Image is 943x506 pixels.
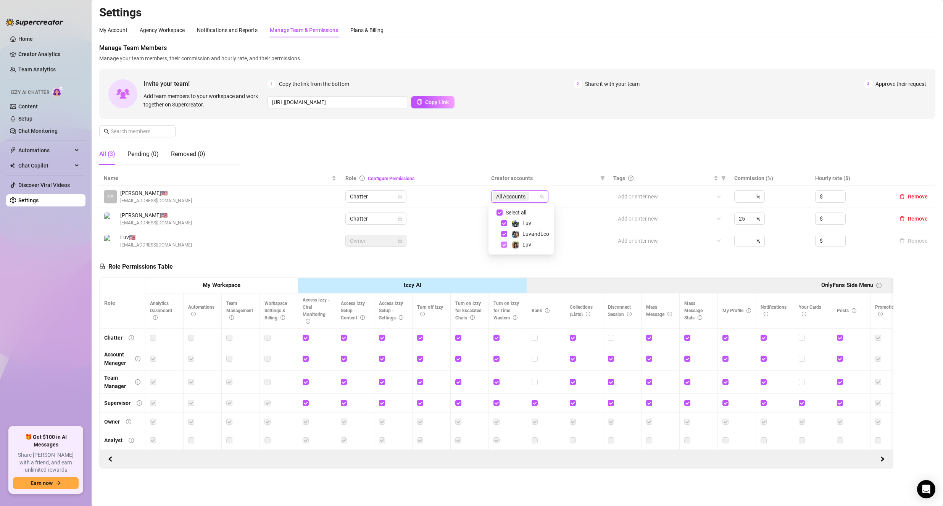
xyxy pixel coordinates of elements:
[18,103,38,110] a: Content
[13,477,79,489] button: Earn nowarrow-right
[120,219,192,227] span: [EMAIL_ADDRESS][DOMAIN_NAME]
[350,191,402,202] span: Chatter
[104,453,116,465] button: Scroll Forward
[398,194,402,199] span: lock
[99,263,105,269] span: lock
[120,242,192,249] span: [EMAIL_ADDRESS][DOMAIN_NAME]
[501,242,507,248] span: Select tree node
[104,334,123,342] div: Chatter
[417,305,443,317] span: Turn off Izzy
[120,211,192,219] span: [PERSON_NAME] 🇺🇸
[896,192,931,201] button: Remove
[899,216,905,221] span: delete
[746,308,751,313] span: info-circle
[143,92,264,109] span: Add team members to your workspace and work together on Supercreator.
[398,238,402,243] span: lock
[368,176,414,181] a: Configure Permissions
[18,48,79,60] a: Creator Analytics
[188,305,214,317] span: Automations
[540,194,544,199] span: team
[875,80,926,88] span: Approve their request
[191,312,196,316] span: info-circle
[197,26,258,34] div: Notifications and Reports
[268,80,276,88] span: 1
[917,480,935,498] div: Open Intercom Messenger
[13,433,79,448] span: 🎁 Get $100 in AI Messages
[129,438,134,443] span: info-circle
[135,379,140,385] span: info-circle
[698,315,702,320] span: info-circle
[398,216,402,221] span: lock
[491,174,597,182] span: Creator accounts
[875,305,899,317] span: Promotions
[99,262,173,271] h5: Role Permissions Table
[532,308,550,313] span: Bank
[627,312,632,316] span: info-circle
[99,5,935,20] h2: Settings
[761,305,787,317] span: Notifications
[171,150,205,159] div: Removed (0)
[350,26,384,34] div: Plans & Billing
[6,18,63,26] img: logo-BBDzfeDw.svg
[226,301,253,321] span: Team Management
[104,129,109,134] span: search
[107,192,114,201] span: PA
[10,147,16,153] span: thunderbolt
[150,301,172,321] span: Analytics Dashboard
[455,301,482,321] span: Turn on Izzy for Escalated Chats
[646,305,672,317] span: Mass Message
[140,26,185,34] div: Agency Workspace
[104,174,330,182] span: Name
[18,128,58,134] a: Chat Monitoring
[120,233,192,242] span: Luv 🇺🇸
[104,436,123,445] div: Analyst
[878,312,883,316] span: info-circle
[852,308,856,313] span: info-circle
[908,216,928,222] span: Remove
[345,175,356,181] span: Role
[99,171,341,186] th: Name
[229,315,234,320] span: info-circle
[270,26,338,34] div: Manage Team & Permissions
[104,417,120,426] div: Owner
[496,192,526,201] span: All Accounts
[379,301,403,321] span: Access Izzy Setup - Settings
[730,171,811,186] th: Commission (%)
[18,66,56,73] a: Team Analytics
[350,235,402,247] span: Owner
[570,305,593,317] span: Collections (Lists)
[153,315,158,320] span: info-circle
[306,319,310,324] span: info-circle
[137,400,142,406] span: info-circle
[404,282,421,288] strong: Izzy AI
[628,176,634,181] span: question-circle
[18,144,73,156] span: Automations
[667,312,672,316] span: info-circle
[31,480,53,486] span: Earn now
[18,116,32,122] a: Setup
[279,80,349,88] span: Copy the link from the bottom
[399,315,403,320] span: info-circle
[802,312,806,316] span: info-circle
[722,308,751,313] span: My Profile
[417,99,422,105] span: copy
[120,189,192,197] span: [PERSON_NAME] 🇺🇸
[503,208,529,217] span: Select all
[143,79,268,89] span: Invite your team!
[203,282,240,288] strong: My Workspace
[896,214,931,223] button: Remove
[280,315,285,320] span: info-circle
[522,231,549,237] span: LuvandLeo‍️
[104,399,131,407] div: Supervisor
[501,220,507,226] span: Select tree node
[18,182,70,188] a: Discover Viral Videos
[684,301,703,321] span: Mass Message Stats
[18,36,33,42] a: Home
[613,174,625,182] span: Tags
[99,26,127,34] div: My Account
[104,213,117,225] img: Angel Quiroz
[821,282,873,288] strong: OnlyFans Side Menu
[513,315,517,320] span: info-circle
[99,44,935,53] span: Manage Team Members
[608,305,632,317] span: Disconnect Session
